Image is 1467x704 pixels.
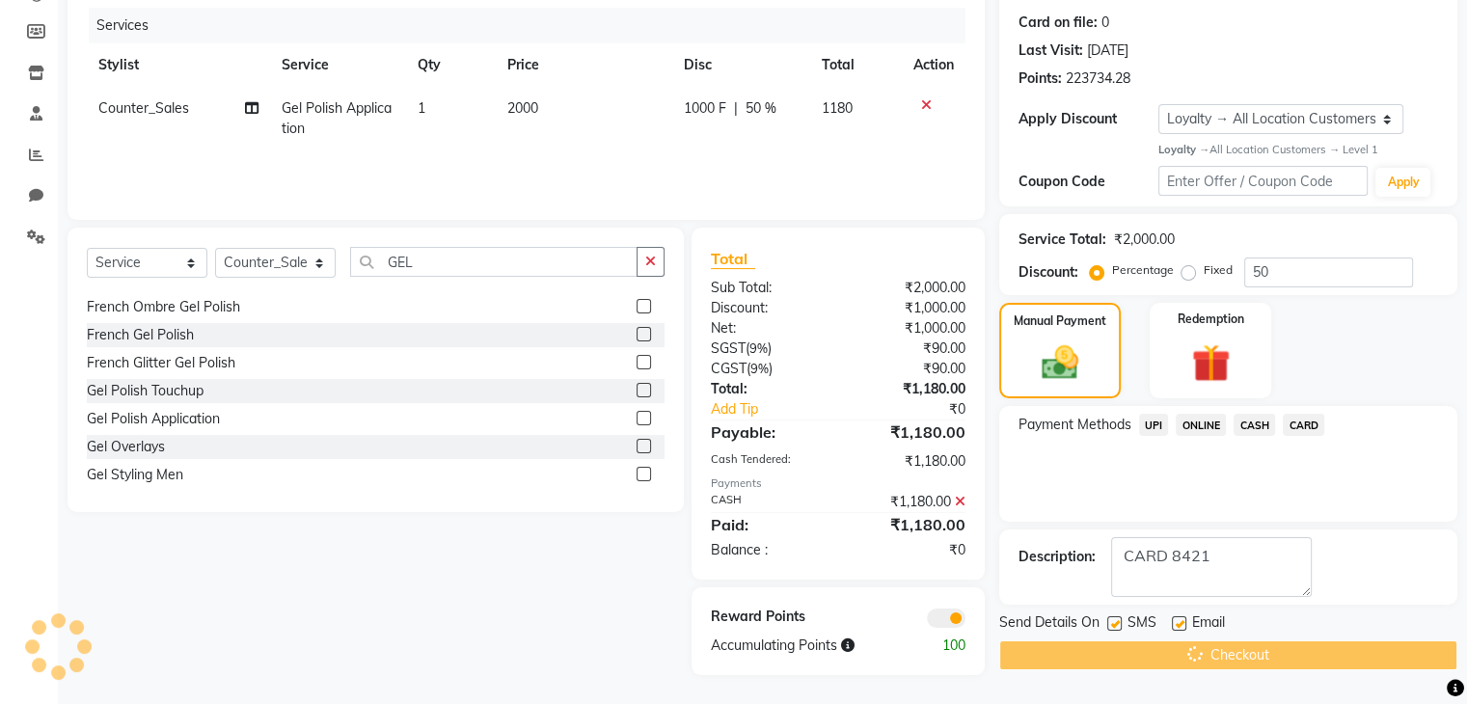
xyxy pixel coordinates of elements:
div: Gel Polish Application [87,409,220,429]
span: Email [1192,612,1225,636]
div: Payable: [696,420,838,444]
div: Gel Styling Men [87,465,183,485]
span: Gel Polish Application [282,99,392,137]
div: Paid: [696,513,838,536]
span: 1 [418,99,425,117]
div: ₹2,000.00 [838,278,980,298]
div: 223734.28 [1066,68,1130,89]
span: 50 % [746,98,776,119]
th: Price [496,43,672,87]
div: Net: [696,318,838,338]
label: Manual Payment [1014,312,1106,330]
div: Last Visit: [1019,41,1083,61]
div: Discount: [1019,262,1078,283]
div: French Ombre Gel Polish [87,297,240,317]
th: Service [270,43,406,87]
label: Fixed [1204,261,1233,279]
div: CASH [696,492,838,512]
strong: Loyalty → [1158,143,1209,156]
div: Payments [711,475,965,492]
span: | [734,98,738,119]
span: 9% [750,361,769,376]
div: ₹90.00 [838,359,980,379]
div: French Gel Polish [87,325,194,345]
div: Card on file: [1019,13,1098,33]
div: ( ) [696,359,838,379]
div: Total: [696,379,838,399]
div: ₹1,180.00 [838,513,980,536]
div: 100 [909,636,979,656]
div: French Glitter Gel Polish [87,353,235,373]
div: [DATE] [1087,41,1128,61]
div: All Location Customers → Level 1 [1158,142,1438,158]
label: Redemption [1178,311,1244,328]
th: Action [902,43,965,87]
th: Qty [406,43,497,87]
div: ₹1,000.00 [838,318,980,338]
th: Total [810,43,902,87]
span: ONLINE [1176,414,1226,436]
div: Cash Tendered: [696,451,838,472]
span: CASH [1234,414,1275,436]
th: Disc [672,43,810,87]
div: Services [89,8,980,43]
div: Description: [1019,547,1096,567]
div: Apply Discount [1019,109,1158,129]
div: Coupon Code [1019,172,1158,192]
button: Apply [1375,168,1430,197]
div: 0 [1101,13,1109,33]
span: 1000 F [684,98,726,119]
div: ₹1,180.00 [838,492,980,512]
div: ₹1,000.00 [838,298,980,318]
div: ₹0 [861,399,979,420]
div: ₹90.00 [838,338,980,359]
span: Total [711,249,755,269]
span: 2000 [507,99,538,117]
div: ₹1,180.00 [838,379,980,399]
div: ₹1,180.00 [838,451,980,472]
div: Sub Total: [696,278,838,298]
div: ₹1,180.00 [838,420,980,444]
div: Gel Overlays [87,437,165,457]
div: Reward Points [696,607,838,628]
span: SGST [711,339,746,357]
div: ₹0 [838,540,980,560]
a: Add Tip [696,399,861,420]
span: Payment Methods [1019,415,1131,435]
img: _cash.svg [1030,341,1090,384]
input: Enter Offer / Coupon Code [1158,166,1369,196]
div: Accumulating Points [696,636,909,656]
div: Balance : [696,540,838,560]
span: Counter_Sales [98,99,189,117]
div: ( ) [696,338,838,359]
div: ₹2,000.00 [1114,230,1175,250]
span: SMS [1127,612,1156,636]
span: Send Details On [999,612,1100,636]
input: Search or Scan [350,247,638,277]
span: UPI [1139,414,1169,436]
span: 9% [749,340,768,356]
span: 1180 [822,99,853,117]
div: Points: [1019,68,1062,89]
label: Percentage [1112,261,1174,279]
div: Service Total: [1019,230,1106,250]
th: Stylist [87,43,270,87]
img: _gift.svg [1180,339,1242,388]
span: CGST [711,360,747,377]
div: Discount: [696,298,838,318]
div: Gel Polish Touchup [87,381,204,401]
span: CARD [1283,414,1324,436]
